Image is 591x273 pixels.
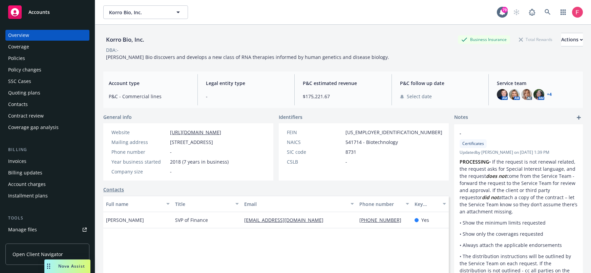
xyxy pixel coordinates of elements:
[109,80,189,87] span: Account type
[525,5,539,19] a: Report a Bug
[287,158,343,165] div: CSLB
[58,263,85,269] span: Nova Assist
[111,168,167,175] div: Company size
[462,141,484,147] span: Certificates
[103,5,188,19] button: Korro Bio, Inc.
[8,167,42,178] div: Billing updates
[5,99,89,110] a: Contacts
[8,30,29,41] div: Overview
[460,158,577,215] p: • If the request is not renewal related, the request asks for Special Interest language, and the ...
[5,179,89,190] a: Account charges
[510,5,523,19] a: Start snowing
[497,80,577,87] span: Service team
[244,217,329,223] a: [EMAIL_ADDRESS][DOMAIN_NAME]
[547,92,552,97] a: +4
[460,149,577,155] span: Updated by [PERSON_NAME] on [DATE] 1:39 PM
[556,5,570,19] a: Switch app
[5,87,89,98] a: Quoting plans
[5,53,89,64] a: Policies
[415,201,439,208] div: Key contact
[5,30,89,41] a: Overview
[5,156,89,167] a: Invoices
[575,113,583,122] a: add
[287,129,343,136] div: FEIN
[303,80,383,87] span: P&C estimated revenue
[357,196,412,212] button: Phone number
[460,159,489,165] strong: PROCESSING
[8,122,59,133] div: Coverage gap analysis
[206,93,287,100] span: -
[103,196,172,212] button: Full name
[345,129,442,136] span: [US_EMPLOYER_IDENTIFICATION_NUMBER]
[5,3,89,22] a: Accounts
[287,139,343,146] div: NAICS
[509,89,520,100] img: photo
[400,80,481,87] span: P&C follow up date
[170,158,229,165] span: 2018 (7 years in business)
[170,129,221,135] a: [URL][DOMAIN_NAME]
[359,217,407,223] a: [PHONE_NUMBER]
[515,35,556,44] div: Total Rewards
[170,168,172,175] span: -
[106,201,162,208] div: Full name
[486,173,507,179] em: does not
[13,251,63,258] span: Open Client Navigator
[502,7,508,13] div: 79
[5,215,89,222] div: Tools
[8,156,26,167] div: Invoices
[345,139,398,146] span: 541714 - Biotechnology
[44,259,53,273] div: Drag to move
[521,89,532,100] img: photo
[8,110,44,121] div: Contract review
[541,5,554,19] a: Search
[8,179,46,190] div: Account charges
[8,190,48,201] div: Installment plans
[5,64,89,75] a: Policy changes
[106,46,119,54] div: DBA: -
[279,113,302,121] span: Identifiers
[5,236,89,247] a: Policy checking
[170,139,213,146] span: [STREET_ADDRESS]
[44,259,90,273] button: Nova Assist
[8,41,29,52] div: Coverage
[497,89,508,100] img: photo
[111,139,167,146] div: Mailing address
[359,201,402,208] div: Phone number
[103,186,124,193] a: Contacts
[482,194,499,201] em: did not
[454,113,468,122] span: Notes
[460,130,560,137] span: -
[458,35,510,44] div: Business Insurance
[8,87,40,98] div: Quoting plans
[533,89,544,100] img: photo
[5,122,89,133] a: Coverage gap analysis
[407,93,432,100] span: Select date
[5,110,89,121] a: Contract review
[206,80,287,87] span: Legal entity type
[460,241,577,249] p: • Always attach the applicable endorsements
[103,113,132,121] span: General info
[8,76,31,87] div: SSC Cases
[175,216,208,224] span: SVP of Finance
[421,216,429,224] span: Yes
[5,224,89,235] a: Manage files
[8,236,42,247] div: Policy checking
[8,99,28,110] div: Contacts
[109,9,168,16] span: Korro Bio, Inc.
[5,41,89,52] a: Coverage
[8,64,41,75] div: Policy changes
[170,148,172,155] span: -
[287,148,343,155] div: SIC code
[561,33,583,46] div: Actions
[345,158,347,165] span: -
[28,9,50,15] span: Accounts
[241,196,357,212] button: Email
[5,76,89,87] a: SSC Cases
[111,148,167,155] div: Phone number
[175,201,231,208] div: Title
[460,219,577,226] p: • Show the minimum limits requested
[109,93,189,100] span: P&C - Commercial lines
[8,224,37,235] div: Manage files
[460,230,577,237] p: • Show only the coverages requested
[412,196,449,212] button: Key contact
